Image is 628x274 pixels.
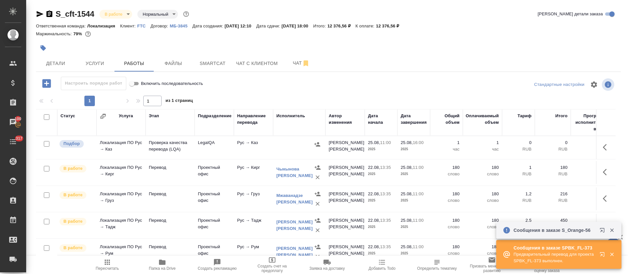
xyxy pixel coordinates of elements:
p: 2,5 [505,217,532,224]
button: Нормальный [141,11,170,17]
p: Локализация [87,24,120,28]
p: 13:35 [380,165,391,170]
td: Проектный офис [195,187,234,210]
button: Определить тематику [410,256,464,274]
div: Исполнитель выполняет работу [59,164,93,173]
p: RUB [505,197,532,204]
button: Скопировать ссылку [45,10,53,18]
button: Призвать менеджера по развитию [464,256,519,274]
p: 13:35 [380,244,391,249]
span: Smartcat [197,59,228,68]
p: Ответственная команда: [36,24,87,28]
p: 2025 [368,171,394,177]
p: Дата сдачи: [256,24,281,28]
p: Дата создания: [192,24,224,28]
td: Рус → Рум [234,240,273,263]
p: 13:35 [380,218,391,223]
p: 11:00 [413,218,424,223]
td: Локализация ПО Рус → Рум [96,240,146,263]
p: 180 [433,244,460,250]
span: 317 [12,135,26,142]
p: 180 [433,217,460,224]
span: Создать счет на предоплату [249,264,296,273]
p: Договор: [150,24,170,28]
p: 11:00 [413,191,424,196]
td: Рус → Кирг [234,161,273,184]
div: Исполнитель выполняет работу [59,244,93,252]
p: 13:35 [380,191,391,196]
span: 100 [11,116,26,122]
svg: Отписаться [302,59,310,67]
p: Предварительный перевод для проекта SPBK_FL-373 выполнен. [514,251,595,264]
span: Призвать менеджера по развитию [468,264,515,273]
p: 180 [466,164,499,171]
td: Рус → Груз [234,187,273,210]
td: [PERSON_NAME] [PERSON_NAME] [325,136,365,159]
p: RUB [505,146,532,153]
p: 2025 [401,197,427,204]
p: час [433,146,460,153]
button: Удалить [313,199,323,209]
p: 11:00 [413,165,424,170]
p: 1,2 [505,191,532,197]
div: В работе [137,10,178,19]
td: [PERSON_NAME] [PERSON_NAME] [325,161,365,184]
a: [PERSON_NAME] [PERSON_NAME] [276,246,313,257]
button: Здесь прячутся важные кнопки [599,217,615,233]
div: Этап [149,113,159,119]
button: Папка на Drive [135,256,190,274]
p: 11:00 [413,244,424,249]
p: [DATE] 12:10 [225,24,256,28]
td: Проектный офис [195,161,234,184]
span: Папка на Drive [149,266,176,271]
p: 25.08, [401,140,413,145]
p: Клиент: [120,24,137,28]
p: час [466,146,499,153]
div: Тариф [517,113,532,119]
button: Заявка на доставку [300,256,355,274]
p: слово [466,197,499,204]
button: Добавить работу [38,77,56,90]
p: 22.08, [368,244,380,249]
p: 1 [505,164,532,171]
button: Закрыть [605,227,619,233]
p: Итого: [313,24,327,28]
p: [DATE] 18:00 [282,24,313,28]
p: В работе [63,245,82,251]
span: из 1 страниц [166,97,193,106]
p: 180 [466,217,499,224]
div: Автор изменения [329,113,361,126]
p: 180 [466,244,499,250]
button: Здесь прячутся важные кнопки [599,139,615,155]
td: [PERSON_NAME] [PERSON_NAME] [325,214,365,237]
p: RUB [538,197,567,204]
div: Исполнитель выполняет работу [59,191,93,200]
button: Доп статусы указывают на важность/срочность заказа [182,10,190,18]
td: Локализация ПО Рус → Груз [96,187,146,210]
p: В работе [63,218,82,225]
p: 2025 [368,250,394,257]
p: слово [433,197,460,204]
span: Заявка на доставку [309,266,345,271]
a: S_cft-1544 [56,9,94,18]
p: 180 [433,191,460,197]
p: слово [433,224,460,230]
p: МБ-3845 [170,24,192,28]
button: 2203.20 RUB; [84,30,92,38]
p: слово [466,224,499,230]
p: В работе [63,192,82,198]
p: 25.08, [401,244,413,249]
span: Добавить Todo [369,266,395,271]
p: слово [466,250,499,257]
button: Создать счет на предоплату [245,256,300,274]
a: 317 [2,134,25,150]
p: 2025 [401,224,427,230]
div: Исполнитель выполняет работу [59,217,93,226]
span: Чат с клиентом [236,59,278,68]
span: Создать рекламацию [198,266,237,271]
button: Удалить [313,225,323,235]
span: Включить последовательность [141,80,203,87]
div: Направление перевода [237,113,270,126]
button: Здесь прячутся важные кнопки [599,191,615,206]
p: 22.08, [368,218,380,223]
